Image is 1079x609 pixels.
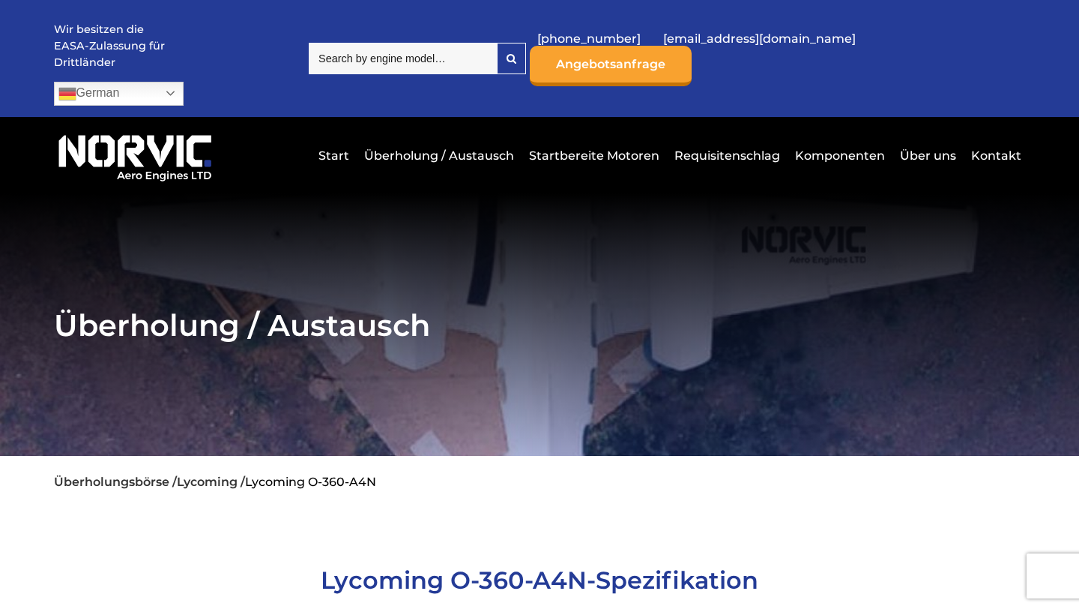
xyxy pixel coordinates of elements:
img: de [58,85,76,103]
h2: Überholung / Austausch [54,307,1026,343]
h1: Lycoming O-360-A4N-Spezifikation [54,565,1026,595]
a: Requisitenschlag [671,137,784,174]
a: German [54,82,184,106]
a: [PHONE_NUMBER] [530,20,648,57]
a: Überholung / Austausch [360,137,518,174]
a: [EMAIL_ADDRESS][DOMAIN_NAME] [656,20,863,57]
p: Wir besitzen die EASA-Zulassung für Drittländer [54,22,166,70]
a: Über uns [896,137,960,174]
a: Lycoming / [177,475,245,489]
a: Komponenten [791,137,889,174]
a: Startbereite Motoren [525,137,663,174]
a: Angebotsanfrage [530,46,692,86]
img: Norvic Aero Engines-Logo [54,128,216,183]
a: Überholungsbörse / [54,475,177,489]
input: Search by engine model… [309,43,497,74]
a: Start [315,137,353,174]
a: Kontakt [967,137,1021,174]
li: Lycoming O-360-A4N [245,475,376,489]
